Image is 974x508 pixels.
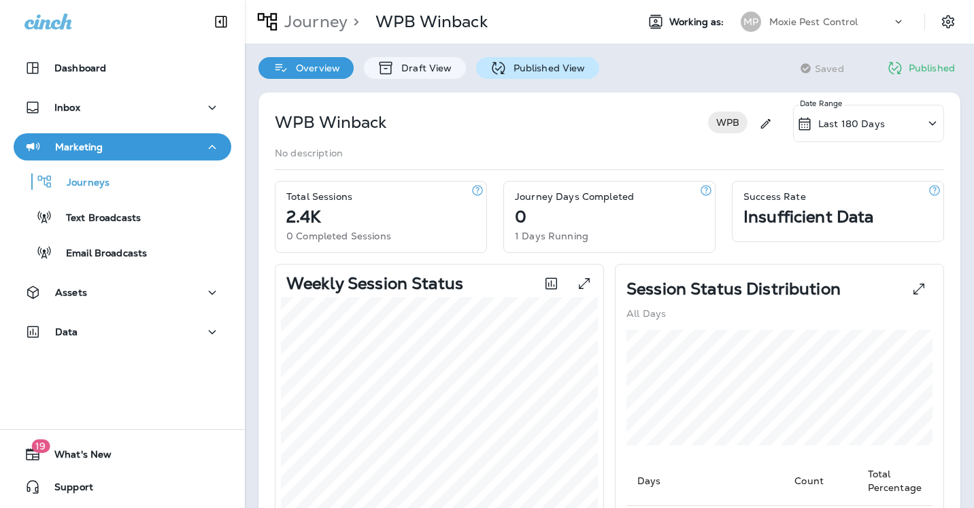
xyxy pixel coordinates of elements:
th: Days [626,456,784,506]
p: Last 180 Days [818,118,885,129]
p: Date Range [800,98,844,109]
button: Journeys [14,167,231,196]
p: Journey Days Completed [515,191,634,202]
p: Assets [55,287,87,298]
th: Total Percentage [857,456,933,506]
p: Insufficient Data [743,211,873,222]
p: Marketing [55,141,103,152]
span: Saved [815,63,844,74]
p: Published [909,63,955,73]
span: WPB [708,117,748,128]
p: All Days [626,308,666,319]
button: Email Broadcasts [14,238,231,267]
p: Published View [507,63,586,73]
p: WPB Winback [275,112,387,133]
p: 0 [515,211,526,222]
button: Settings [936,10,960,34]
span: 19 [31,439,50,453]
p: Inbox [54,102,80,113]
button: Support [14,473,231,501]
p: Session Status Distribution [626,284,841,294]
button: Text Broadcasts [14,203,231,231]
button: Inbox [14,94,231,121]
p: Journeys [53,177,110,190]
p: Email Broadcasts [52,248,147,260]
th: Count [784,456,856,506]
p: Journey [279,12,348,32]
button: View graph expanded to full screen [571,270,598,297]
p: Success Rate [743,191,806,202]
p: Total Sessions [286,191,352,202]
p: Overview [289,63,340,73]
button: View Pie expanded to full screen [905,275,933,303]
p: Moxie Pest Control [769,16,858,27]
button: Toggle between session count and session percentage [537,270,565,297]
p: 0 Completed Sessions [286,231,391,241]
p: Draft View [394,63,452,73]
p: > [348,12,359,32]
div: Edit [753,105,778,142]
button: Data [14,318,231,345]
p: No description [275,148,343,158]
p: Dashboard [54,63,106,73]
p: WPB Winback [375,12,488,32]
p: 1 Days Running [515,231,588,241]
span: Working as: [669,16,727,28]
span: Support [41,481,93,498]
button: Marketing [14,133,231,160]
p: Weekly Session Status [286,278,463,289]
div: MP [741,12,761,32]
button: Dashboard [14,54,231,82]
p: Text Broadcasts [52,212,141,225]
span: What's New [41,449,112,465]
p: Data [55,326,78,337]
p: 2.4K [286,211,321,222]
button: Assets [14,279,231,306]
button: Collapse Sidebar [202,8,240,35]
button: 19What's New [14,441,231,468]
